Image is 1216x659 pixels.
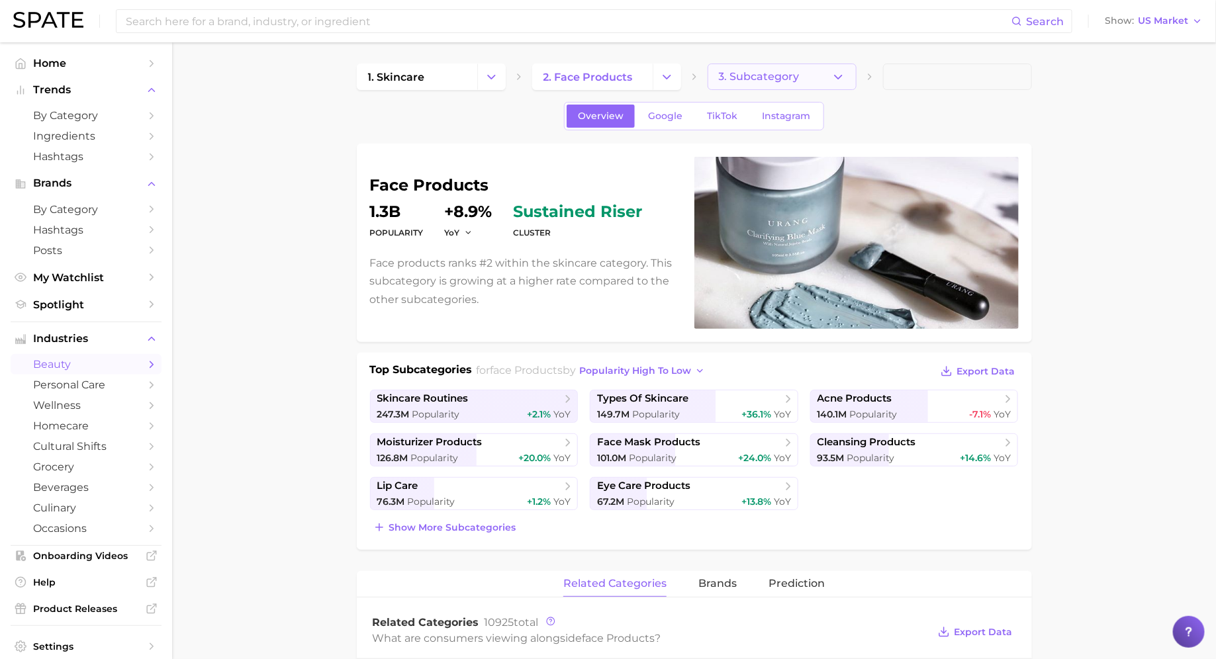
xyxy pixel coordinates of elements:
[774,496,791,507] span: YoY
[1105,17,1134,24] span: Show
[11,457,162,477] a: grocery
[11,146,162,167] a: Hashtags
[33,57,139,69] span: Home
[637,105,694,128] a: Google
[762,110,810,122] span: Instagram
[774,452,791,464] span: YoY
[741,408,771,420] span: +36.1%
[370,433,579,466] a: moisturizer products126.8m Popularity+20.0% YoY
[648,110,682,122] span: Google
[124,10,1011,32] input: Search here for a brand, industry, or ingredient
[590,477,798,510] a: eye care products67.2m Popularity+13.8% YoY
[370,362,473,382] h1: Top Subcategories
[527,496,551,507] span: +1.2%
[579,365,691,376] span: popularity high to low
[411,452,459,464] span: Popularity
[532,64,653,90] a: 2. face products
[370,177,678,193] h1: face products
[485,616,539,629] span: total
[33,298,139,311] span: Spotlight
[738,452,771,464] span: +24.0%
[33,399,139,412] span: wellness
[412,408,460,420] span: Popularity
[445,204,492,220] dd: +8.9%
[33,603,139,615] span: Product Releases
[597,452,626,464] span: 101.0m
[590,433,798,466] a: face mask products101.0m Popularity+24.0% YoY
[377,496,405,507] span: 76.3m
[370,254,678,308] p: Face products ranks #2 within the skincare category. This subcategory is growing at a higher rate...
[11,80,162,100] button: Trends
[627,496,675,507] span: Popularity
[553,408,571,420] span: YoY
[567,105,635,128] a: Overview
[445,227,473,238] button: YoY
[11,240,162,261] a: Posts
[11,518,162,539] a: occasions
[11,416,162,436] a: homecare
[597,408,630,420] span: 149.7m
[741,496,771,507] span: +13.8%
[597,480,690,492] span: eye care products
[370,390,579,423] a: skincare routines247.3m Popularity+2.1% YoY
[11,436,162,457] a: cultural shifts
[476,364,709,376] span: for by
[818,392,892,405] span: acne products
[370,477,579,510] a: lip care76.3m Popularity+1.2% YoY
[719,71,800,83] span: 3. Subcategory
[11,126,162,146] a: Ingredients
[11,637,162,656] a: Settings
[408,496,455,507] span: Popularity
[563,578,667,590] span: related categories
[11,477,162,498] a: beverages
[597,392,688,405] span: types of skincare
[11,220,162,240] a: Hashtags
[33,177,139,189] span: Brands
[818,436,916,449] span: cleansing products
[707,110,737,122] span: TikTok
[373,616,479,629] span: Related Categories
[33,481,139,494] span: beverages
[370,518,520,537] button: Show more subcategories
[696,105,749,128] a: TikTok
[994,452,1011,464] span: YoY
[33,419,139,432] span: homecare
[377,436,483,449] span: moisturizer products
[957,366,1015,377] span: Export Data
[955,627,1013,638] span: Export Data
[960,452,991,464] span: +14.6%
[850,408,898,420] span: Popularity
[33,576,139,588] span: Help
[553,496,571,507] span: YoY
[33,640,139,652] span: Settings
[485,616,514,629] span: 10925
[11,199,162,220] a: by Category
[11,572,162,592] a: Help
[33,522,139,535] span: occasions
[490,364,563,376] span: face products
[11,374,162,395] a: personal care
[33,378,139,391] span: personal care
[969,408,991,420] span: -7.1%
[810,433,1019,466] a: cleansing products93.5m Popularity+14.6% YoY
[576,362,709,380] button: popularity high to low
[11,329,162,349] button: Industries
[377,480,418,492] span: lip care
[370,225,424,241] dt: Popularity
[33,440,139,453] span: cultural shifts
[818,408,847,420] span: 140.1m
[33,84,139,96] span: Trends
[11,105,162,126] a: by Category
[370,204,424,220] dd: 1.3b
[33,333,139,345] span: Industries
[1101,13,1206,30] button: ShowUS Market
[377,408,410,420] span: 247.3m
[514,204,643,220] span: sustained riser
[632,408,680,420] span: Popularity
[937,362,1018,380] button: Export Data
[11,498,162,518] a: culinary
[11,599,162,619] a: Product Releases
[653,64,681,90] button: Change Category
[477,64,506,90] button: Change Category
[33,502,139,514] span: culinary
